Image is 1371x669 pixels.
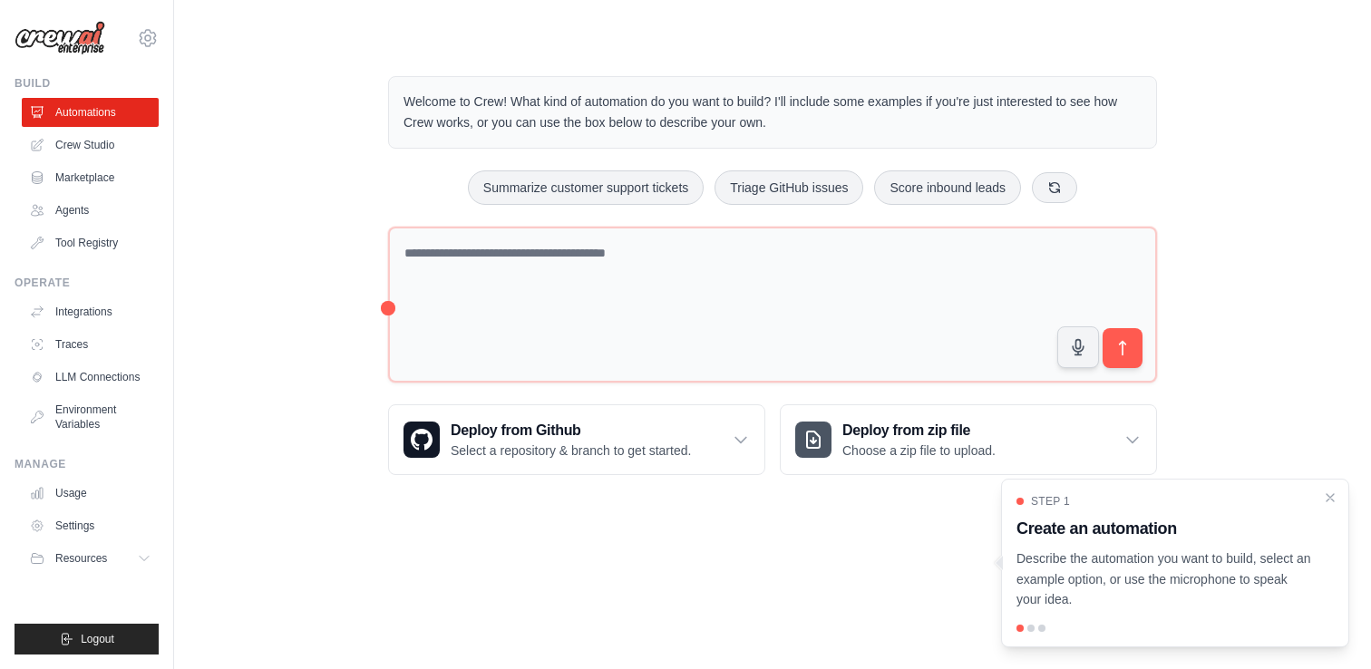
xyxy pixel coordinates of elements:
iframe: Chat Widget [1280,582,1371,669]
a: Usage [22,479,159,508]
button: Triage GitHub issues [715,170,863,205]
button: Close walkthrough [1323,490,1337,505]
button: Logout [15,624,159,654]
span: Logout [81,632,114,646]
p: Select a repository & branch to get started. [451,441,691,460]
h3: Deploy from zip file [842,420,996,441]
button: Resources [22,544,159,573]
p: Choose a zip file to upload. [842,441,996,460]
div: Manage [15,457,159,471]
button: Score inbound leads [874,170,1021,205]
a: Marketplace [22,163,159,192]
a: Settings [22,511,159,540]
a: Crew Studio [22,131,159,160]
a: LLM Connections [22,363,159,392]
a: Integrations [22,297,159,326]
p: Describe the automation you want to build, select an example option, or use the microphone to spe... [1016,548,1312,610]
button: Summarize customer support tickets [468,170,704,205]
a: Traces [22,330,159,359]
p: Welcome to Crew! What kind of automation do you want to build? I'll include some examples if you'... [404,92,1142,133]
div: Build [15,76,159,91]
a: Agents [22,196,159,225]
img: Logo [15,21,105,55]
span: Resources [55,551,107,566]
span: Step 1 [1031,494,1070,509]
a: Automations [22,98,159,127]
h3: Create an automation [1016,516,1312,541]
a: Environment Variables [22,395,159,439]
h3: Deploy from Github [451,420,691,441]
div: Operate [15,276,159,290]
a: Tool Registry [22,228,159,257]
